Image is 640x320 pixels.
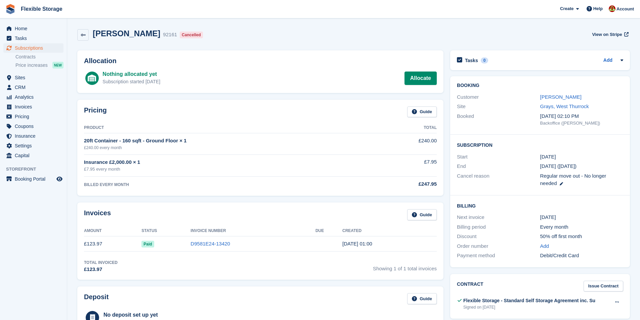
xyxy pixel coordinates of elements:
[15,73,55,82] span: Sites
[84,106,107,118] h2: Pricing
[84,158,384,166] div: Insurance £2,000.00 × 1
[84,137,384,145] div: 20ft Container - 160 sqft - Ground Floor × 1
[540,103,589,109] a: Grays, West Thurrock
[407,209,437,220] a: Guide
[540,112,623,120] div: [DATE] 02:10 PM
[15,34,55,43] span: Tasks
[3,92,63,102] a: menu
[540,252,623,260] div: Debit/Credit Card
[3,141,63,150] a: menu
[457,172,540,187] div: Cancel reason
[15,43,55,53] span: Subscriptions
[342,241,372,246] time: 2025-06-25 00:00:07 UTC
[15,122,55,131] span: Coupons
[481,57,488,63] div: 0
[3,43,63,53] a: menu
[15,24,55,33] span: Home
[3,122,63,131] a: menu
[15,61,63,69] a: Price increases NEW
[463,297,595,304] div: Flexible Storage - Standard Self Storage Agreement inc. Su
[84,209,111,220] h2: Invoices
[616,6,634,12] span: Account
[457,141,623,148] h2: Subscription
[84,182,384,188] div: BILLED EVERY MONTH
[102,78,160,85] div: Subscription started [DATE]
[190,226,315,236] th: Invoice Number
[457,252,540,260] div: Payment method
[592,31,622,38] span: View on Stripe
[15,54,63,60] a: Contracts
[84,260,118,266] div: Total Invoiced
[457,153,540,161] div: Start
[18,3,65,14] a: Flexible Storage
[55,175,63,183] a: Preview store
[15,62,48,68] span: Price increases
[15,102,55,111] span: Invoices
[457,242,540,250] div: Order number
[141,226,190,236] th: Status
[15,141,55,150] span: Settings
[540,163,577,169] span: [DATE] ([DATE])
[457,93,540,101] div: Customer
[15,131,55,141] span: Insurance
[84,57,437,65] h2: Allocation
[457,103,540,110] div: Site
[3,174,63,184] a: menu
[540,242,549,250] a: Add
[15,112,55,121] span: Pricing
[589,29,630,40] a: View on Stripe
[384,133,437,154] td: £240.00
[407,106,437,118] a: Guide
[3,83,63,92] a: menu
[540,214,623,221] div: [DATE]
[3,131,63,141] a: menu
[84,293,109,304] h2: Deposit
[84,236,141,252] td: £123.97
[457,233,540,240] div: Discount
[593,5,603,12] span: Help
[603,57,612,64] a: Add
[3,73,63,82] a: menu
[457,281,483,292] h2: Contract
[141,241,154,247] span: Paid
[5,4,15,14] img: stora-icon-8386f47178a22dfd0bd8f6a31ec36ba5ce8667c1dd55bd0f319d3a0aa187defe.svg
[84,266,118,273] div: £123.97
[373,260,437,273] span: Showing 1 of 1 total invoices
[93,29,160,38] h2: [PERSON_NAME]
[384,180,437,188] div: £247.95
[407,293,437,304] a: Guide
[163,31,177,39] div: 92161
[315,226,342,236] th: Due
[457,83,623,88] h2: Booking
[3,102,63,111] a: menu
[190,241,230,246] a: D9581E24-13420
[457,223,540,231] div: Billing period
[584,281,623,292] a: Issue Contract
[540,223,623,231] div: Every month
[384,123,437,133] th: Total
[404,72,437,85] a: Allocate
[6,166,67,173] span: Storefront
[15,151,55,160] span: Capital
[540,233,623,240] div: 50% off first month
[15,174,55,184] span: Booking Portal
[3,34,63,43] a: menu
[84,145,384,151] div: £240.00 every month
[540,173,606,186] span: Regular move out - No longer needed
[84,123,384,133] th: Product
[52,62,63,68] div: NEW
[457,112,540,127] div: Booked
[103,311,242,319] div: No deposit set up yet
[84,166,384,173] div: £7.95 every month
[457,214,540,221] div: Next invoice
[540,120,623,127] div: Backoffice ([PERSON_NAME])
[3,112,63,121] a: menu
[102,70,160,78] div: Nothing allocated yet
[465,57,478,63] h2: Tasks
[384,154,437,176] td: £7.95
[342,226,437,236] th: Created
[180,32,203,38] div: Cancelled
[15,92,55,102] span: Analytics
[457,163,540,170] div: End
[560,5,573,12] span: Create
